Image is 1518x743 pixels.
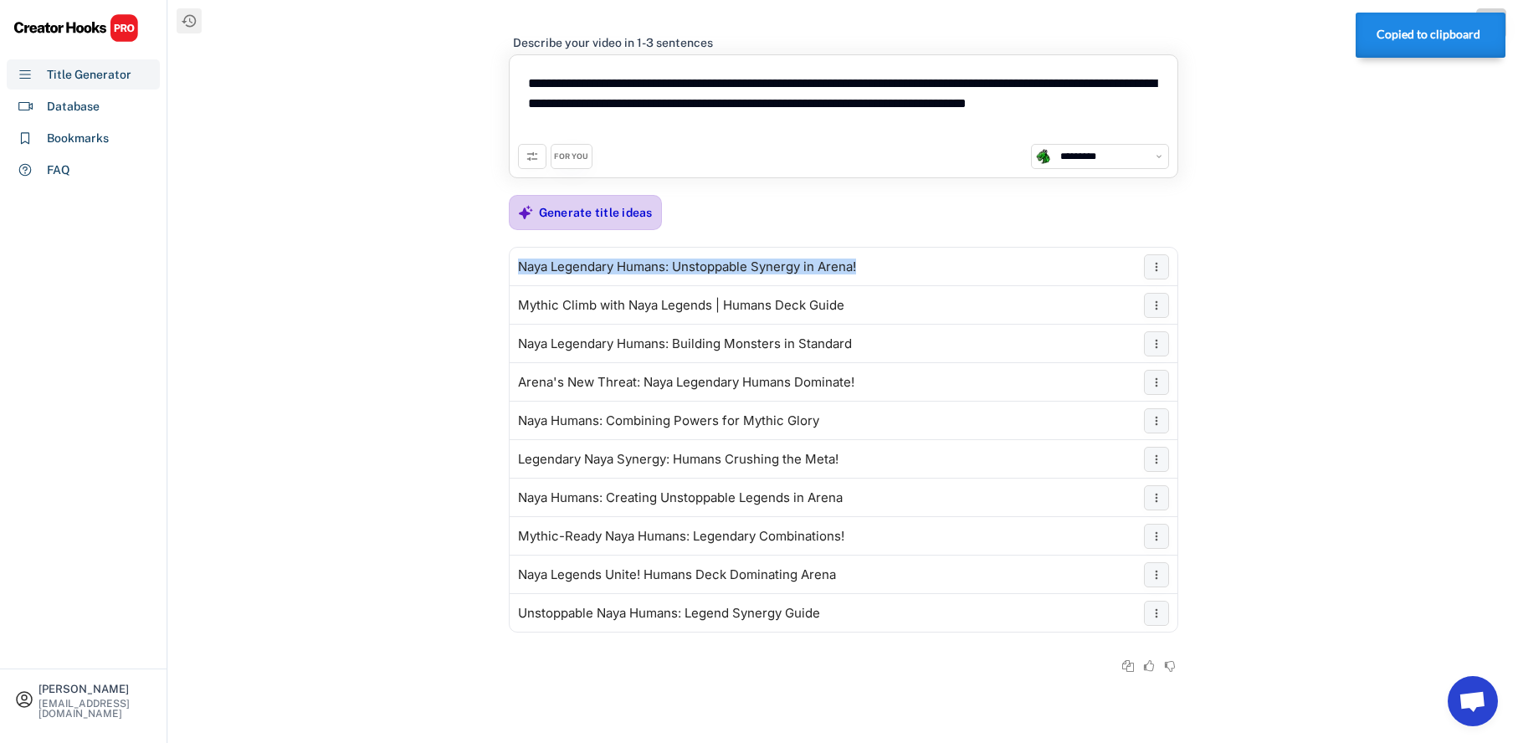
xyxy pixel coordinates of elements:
div: [EMAIL_ADDRESS][DOMAIN_NAME] [38,699,152,719]
div: Describe your video in 1-3 sentences [513,35,713,50]
a: Open chat [1448,676,1498,726]
div: Naya Legendary Humans: Building Monsters in Standard [518,337,852,351]
div: Naya Humans: Combining Powers for Mythic Glory [518,414,819,428]
div: Arena's New Threat: Naya Legendary Humans Dominate! [518,376,854,389]
div: Title Generator [47,66,131,84]
div: Naya Humans: Creating Unstoppable Legends in Arena [518,491,843,505]
img: unnamed.jpg [1036,149,1051,164]
img: CHPRO%20Logo.svg [13,13,139,43]
div: Naya Legends Unite! Humans Deck Dominating Arena [518,568,836,582]
strong: Copied to clipboard [1377,28,1480,41]
div: Legendary Naya Synergy: Humans Crushing the Meta! [518,453,838,466]
div: Mythic-Ready Naya Humans: Legendary Combinations! [518,530,844,543]
div: Mythic Climb with Naya Legends | Humans Deck Guide [518,299,844,312]
div: Bookmarks [47,130,109,147]
div: Generate title ideas [539,205,653,220]
div: Unstoppable Naya Humans: Legend Synergy Guide [518,607,820,620]
div: FAQ [47,161,70,179]
div: Database [47,98,100,115]
div: Naya Legendary Humans: Unstoppable Synergy in Arena! [518,260,856,274]
div: FOR YOU [554,151,588,162]
div: [PERSON_NAME] [38,684,152,694]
